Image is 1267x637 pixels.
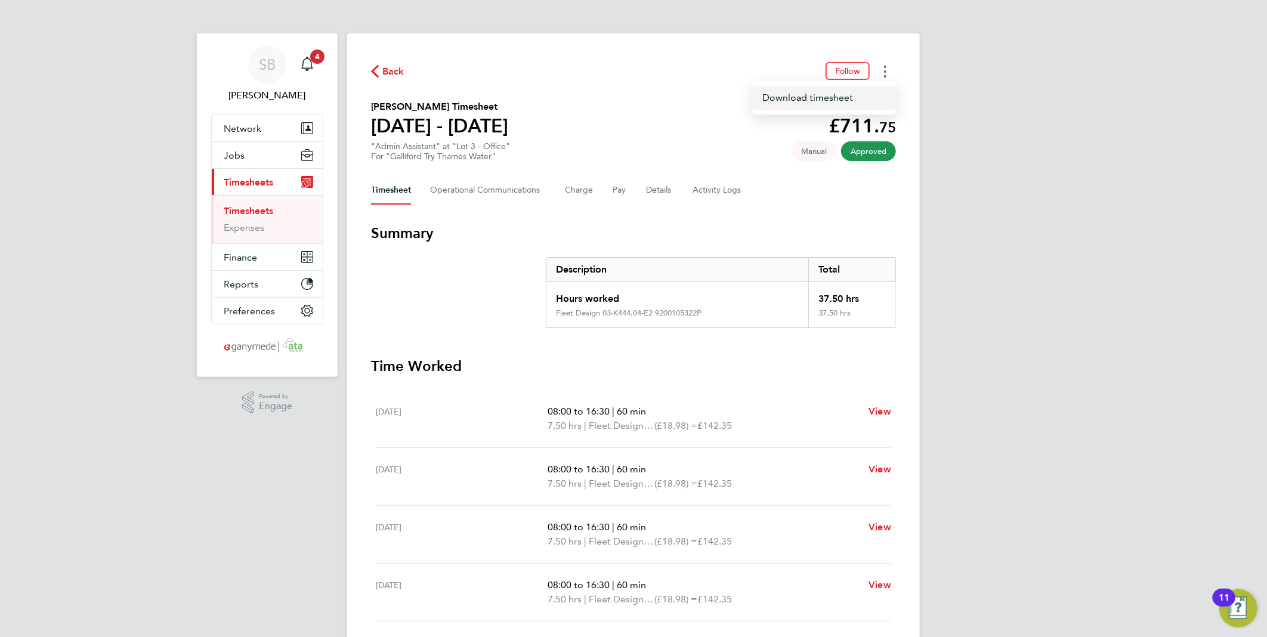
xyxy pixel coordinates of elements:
button: Pay [613,176,627,205]
div: "Admin Assistant" at "Lot 3 - Office" [371,141,510,162]
span: | [612,406,614,417]
button: Preferences [212,298,323,324]
span: | [612,463,614,475]
a: Timesheets Menu [753,86,896,110]
h3: Time Worked [371,357,896,376]
a: Powered byEngage [242,391,293,414]
span: View [869,579,891,590]
nav: Main navigation [197,33,338,377]
span: Powered by [259,391,292,401]
span: (£18.98) = [654,420,697,431]
h1: [DATE] - [DATE] [371,114,508,138]
button: Timesheets [212,169,323,195]
div: [DATE] [376,462,548,491]
button: Follow [826,62,870,80]
div: 37.50 hrs [808,308,895,327]
div: [DATE] [376,578,548,607]
span: 7.50 hrs [548,536,582,547]
span: 7.50 hrs [548,593,582,605]
span: | [584,420,586,431]
div: Timesheets [212,195,323,243]
span: Timesheets [224,177,273,188]
span: (£18.98) = [654,536,697,547]
span: | [612,521,614,533]
span: Fleet Design 03-K444.04-E2 9200105322P [589,592,654,607]
span: This timesheet was manually created. [792,141,836,161]
button: Finance [212,244,323,270]
button: Open Resource Center, 11 new notifications [1219,589,1257,627]
div: Hours worked [546,282,808,308]
span: (£18.98) = [654,593,697,605]
span: 08:00 to 16:30 [548,521,610,533]
span: £142.35 [697,420,732,431]
button: Operational Communications [430,176,546,205]
div: Description [546,258,808,282]
span: Samantha Briggs [211,88,323,103]
span: 60 min [617,521,646,533]
span: View [869,521,891,533]
a: View [869,462,891,477]
span: 08:00 to 16:30 [548,463,610,475]
button: Back [371,64,404,79]
span: 08:00 to 16:30 [548,406,610,417]
span: SB [259,57,276,72]
div: Fleet Design 03-K444.04-E2 9200105322P [556,308,702,318]
button: Details [646,176,673,205]
div: 11 [1219,598,1229,613]
span: £142.35 [697,478,732,489]
span: Fleet Design 03-K444.04-E2 9200105322P [589,534,654,549]
span: 08:00 to 16:30 [548,579,610,590]
span: View [869,406,891,417]
a: Timesheets [224,205,273,217]
span: 75 [879,119,896,136]
span: £142.35 [697,536,732,547]
a: SB[PERSON_NAME] [211,45,323,103]
span: Fleet Design 03-K444.04-E2 9200105322P [589,419,654,433]
span: Follow [835,66,860,76]
h3: Summary [371,224,896,243]
a: View [869,404,891,419]
div: 37.50 hrs [808,282,895,308]
button: Reports [212,271,323,297]
div: Summary [546,257,896,328]
span: Back [382,64,404,79]
span: £142.35 [697,593,732,605]
div: [DATE] [376,404,548,433]
span: Finance [224,252,257,263]
button: Jobs [212,142,323,168]
span: 60 min [617,406,646,417]
a: View [869,578,891,592]
button: Activity Logs [693,176,743,205]
div: Total [808,258,895,282]
span: View [869,463,891,475]
span: This timesheet has been approved. [841,141,896,161]
span: Preferences [224,305,275,317]
app-decimal: £711. [829,115,896,137]
button: Charge [565,176,594,205]
button: Timesheet [371,176,411,205]
h2: [PERSON_NAME] Timesheet [371,100,508,114]
span: 7.50 hrs [548,478,582,489]
div: For "Galliford Try Thames Water" [371,151,510,162]
a: 4 [295,45,319,84]
a: Expenses [224,222,264,233]
span: 7.50 hrs [548,420,582,431]
a: Go to home page [211,336,323,355]
span: 60 min [617,579,646,590]
span: Engage [259,401,292,412]
span: Jobs [224,150,245,161]
span: 4 [310,50,325,64]
span: Fleet Design 03-K444.04-E2 9200105322P [589,477,654,491]
span: 60 min [617,463,646,475]
button: Timesheets Menu [874,62,896,81]
div: [DATE] [376,520,548,549]
span: | [584,536,586,547]
a: View [869,520,891,534]
button: Network [212,115,323,141]
span: | [584,593,586,605]
span: | [612,579,614,590]
span: | [584,478,586,489]
span: (£18.98) = [654,478,697,489]
span: Reports [224,279,258,290]
img: ganymedesolutions-logo-retina.png [221,336,314,355]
